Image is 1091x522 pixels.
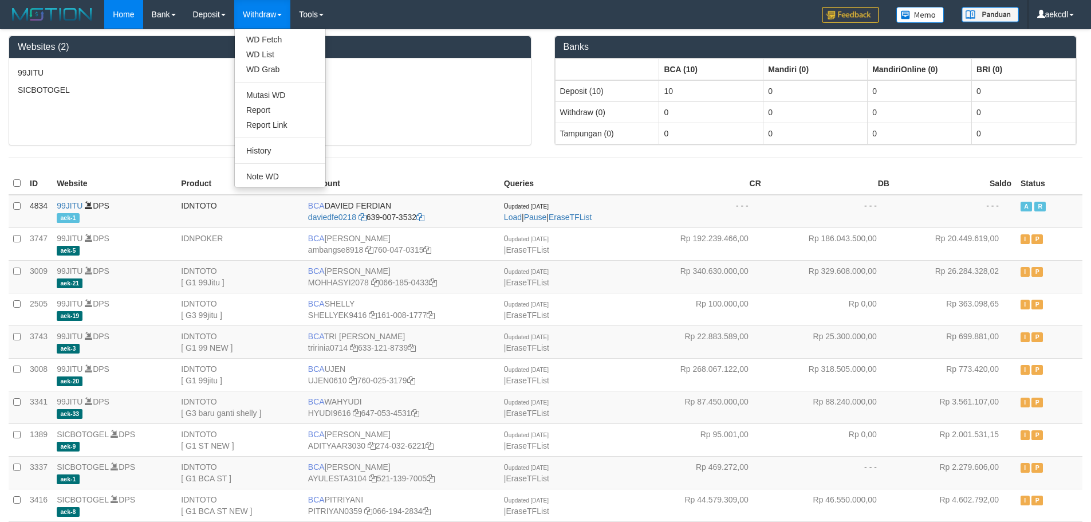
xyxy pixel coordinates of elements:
span: aek-20 [57,376,82,386]
a: Copy ambangse8918 to clipboard [365,245,373,254]
td: Rp 318.505.000,00 [766,358,894,391]
img: MOTION_logo.png [9,6,96,23]
span: Inactive [1021,267,1030,277]
td: [PERSON_NAME] 521-139-7005 [304,456,499,489]
a: 99JITU [57,266,82,276]
a: HYUDI9616 [308,409,351,418]
td: 0 [972,80,1076,102]
td: Rp 192.239.466,00 [637,227,766,260]
span: 0 [504,462,549,472]
span: Inactive [1021,463,1030,473]
th: Group: activate to sort column ascending [763,58,868,80]
th: Group: activate to sort column ascending [972,58,1076,80]
td: 0 [972,123,1076,144]
a: Copy AYULESTA3104 to clipboard [369,474,377,483]
a: daviedfe0218 [308,213,356,222]
td: - - - [637,195,766,228]
img: Button%20Memo.svg [896,7,944,23]
td: Rp 25.300.000,00 [766,325,894,358]
td: Rp 44.579.309,00 [637,489,766,521]
span: Inactive [1021,365,1030,375]
td: - - - [766,456,894,489]
th: Status [1016,172,1082,195]
td: 3008 [25,358,52,391]
span: BCA [308,495,325,504]
td: Rp 0,00 [766,293,894,325]
span: Inactive [1021,234,1030,244]
th: Website [52,172,176,195]
span: updated [DATE] [509,334,549,340]
a: EraseTFList [506,343,549,352]
td: [PERSON_NAME] 274-032-6221 [304,423,499,456]
th: Account [304,172,499,195]
a: Load [504,213,522,222]
td: 0 [659,101,763,123]
a: 99JITU [57,364,82,374]
td: 0 [763,80,868,102]
td: DPS [52,260,176,293]
a: EraseTFList [506,409,549,418]
a: EraseTFList [506,507,549,516]
td: SHELLY 161-008-1777 [304,293,499,325]
a: 99JITU [57,332,82,341]
a: Copy 6390073532 to clipboard [416,213,424,222]
a: EraseTFList [506,474,549,483]
td: 0 [763,101,868,123]
td: PITRIYANI 066-194-2834 [304,489,499,521]
td: DPS [52,423,176,456]
span: updated [DATE] [509,465,549,471]
td: 10 [659,80,763,102]
span: | | [504,201,592,222]
a: Report [235,103,325,117]
td: IDNTOTO [ G1 BCA ST ] [176,456,304,489]
td: Rp 26.284.328,02 [894,260,1016,293]
span: BCA [308,299,325,308]
a: ADITYAAR3030 [308,441,365,450]
td: - - - [766,195,894,228]
span: 0 [504,234,549,243]
span: aek-8 [57,507,79,517]
span: BCA [308,430,325,439]
a: 99JITU [57,201,82,210]
a: Copy 5211397005 to clipboard [427,474,435,483]
th: CR [637,172,766,195]
span: Paused [1031,300,1043,309]
td: Rp 329.608.000,00 [766,260,894,293]
a: tririnia0714 [308,343,348,352]
span: Inactive [1021,300,1030,309]
span: aek-1 [57,474,79,484]
a: EraseTFList [549,213,592,222]
span: Paused [1031,332,1043,342]
td: Rp 22.883.589,00 [637,325,766,358]
td: Rp 340.630.000,00 [637,260,766,293]
span: updated [DATE] [509,497,549,504]
td: 1389 [25,423,52,456]
a: Copy 6331218739 to clipboard [408,343,416,352]
td: 0 [868,101,972,123]
span: Active [1021,202,1032,211]
a: Copy 0661850433 to clipboard [429,278,437,287]
a: History [235,143,325,158]
td: 3337 [25,456,52,489]
img: Feedback.jpg [822,7,879,23]
a: EraseTFList [506,311,549,320]
span: updated [DATE] [509,301,549,308]
span: 0 [504,299,549,308]
span: Paused [1031,496,1043,505]
td: Rp 100.000,00 [637,293,766,325]
td: IDNTOTO [ G1 BCA ST NEW ] [176,489,304,521]
td: 0 [868,80,972,102]
td: DPS [52,325,176,358]
span: BCA [308,234,325,243]
a: Pause [524,213,547,222]
td: DPS [52,489,176,521]
a: 99JITU [57,234,82,243]
span: Paused [1031,463,1043,473]
td: DPS [52,293,176,325]
span: | [504,397,549,418]
a: ambangse8918 [308,245,364,254]
td: IDNTOTO [ G3 baru ganti shelly ] [176,391,304,423]
a: Copy 7600253179 to clipboard [407,376,415,385]
th: ID [25,172,52,195]
a: Copy MOHHASYI2078 to clipboard [371,278,379,287]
